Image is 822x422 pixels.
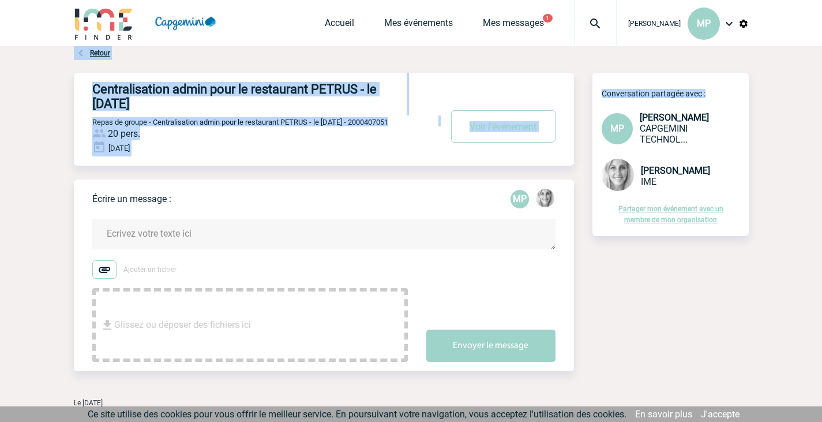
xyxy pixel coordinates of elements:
a: Accueil [325,17,354,33]
img: file_download.svg [100,318,114,332]
a: Retour [90,49,110,57]
img: 101029-0.jpg [536,189,554,207]
span: CAPGEMINI TECHNOLOGY SERVICES [640,123,688,145]
a: En savoir plus [635,409,692,420]
span: MP [697,18,711,29]
span: [DATE] [108,144,130,152]
span: Ce site utilise des cookies pour vous offrir le meilleur service. En poursuivant votre navigation... [88,409,626,420]
a: Mes événements [384,17,453,33]
p: MP [511,190,529,208]
img: IME-Finder [74,7,134,40]
a: J'accepte [701,409,740,420]
h4: Centralisation admin pour le restaurant PETRUS - le [DATE] [92,82,407,111]
img: 101029-0.jpg [602,159,634,191]
button: Voir l'événement [451,110,555,143]
button: Envoyer le message [426,330,555,362]
span: Repas de groupe - Centralisation admin pour le restaurant PETRUS - le [DATE] - 2000407051 [92,118,388,126]
span: Ajouter un fichier [123,266,177,274]
p: Conversation partagée avec : [602,89,749,98]
div: Marie-Christine PECOUL [511,190,529,208]
p: Écrire un message : [92,193,171,204]
span: [PERSON_NAME] [640,112,709,123]
div: Anne GIRAUD [536,189,554,210]
span: 20 pers. [108,128,140,139]
span: Glissez ou déposer des fichiers ici [114,296,251,354]
span: IME [641,176,656,187]
span: [PERSON_NAME] [641,165,710,176]
a: Partager mon événement avec un membre de mon organisation [618,205,723,224]
a: Mes messages [483,17,544,33]
button: 1 [543,14,553,23]
span: MP [610,123,624,134]
span: [PERSON_NAME] [628,20,681,28]
p: Le [DATE] [74,399,574,407]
